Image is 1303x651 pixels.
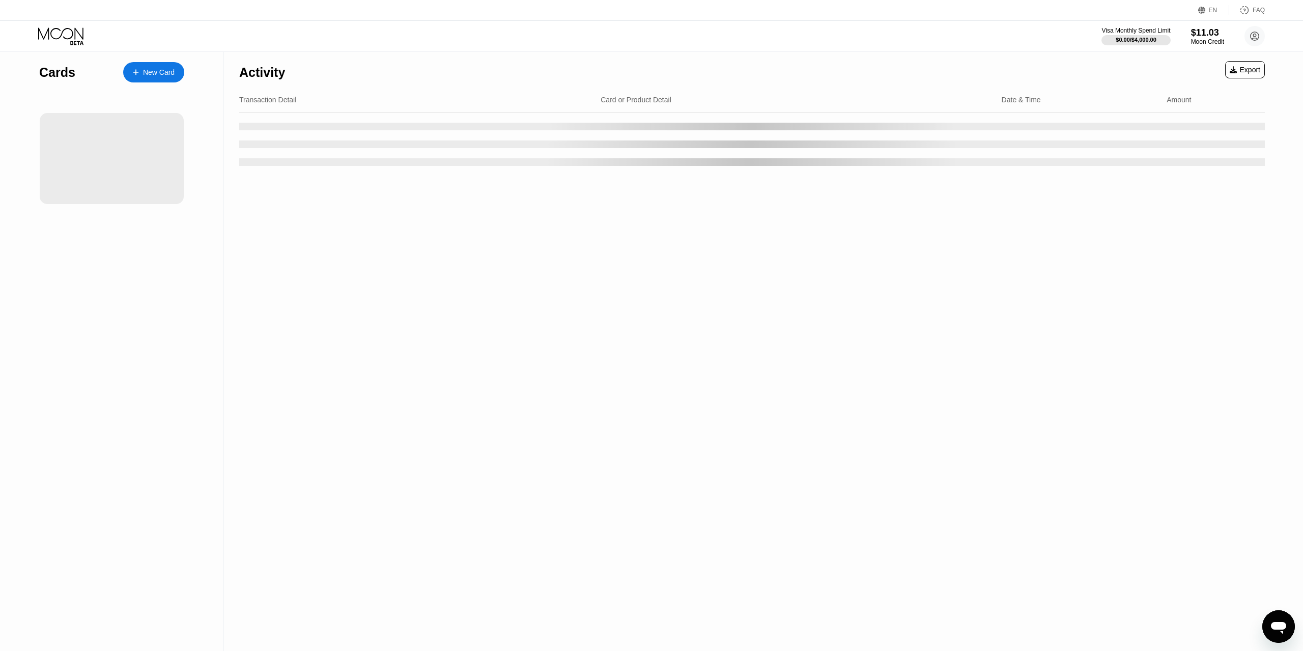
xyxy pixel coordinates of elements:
[1191,38,1224,45] div: Moon Credit
[1253,7,1265,14] div: FAQ
[1101,27,1170,34] div: Visa Monthly Spend Limit
[1116,37,1156,43] div: $0.00 / $4,000.00
[1191,27,1224,38] div: $11.03
[601,96,671,104] div: Card or Product Detail
[39,65,75,80] div: Cards
[239,96,296,104] div: Transaction Detail
[1191,27,1224,45] div: $11.03Moon Credit
[1225,61,1265,78] div: Export
[1229,5,1265,15] div: FAQ
[1002,96,1041,104] div: Date & Time
[143,68,175,77] div: New Card
[1262,610,1295,643] iframe: Кнопка запуска окна обмена сообщениями
[1230,66,1260,74] div: Export
[1101,27,1170,45] div: Visa Monthly Spend Limit$0.00/$4,000.00
[123,62,184,82] div: New Card
[239,65,285,80] div: Activity
[1167,96,1191,104] div: Amount
[1198,5,1229,15] div: EN
[1209,7,1217,14] div: EN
